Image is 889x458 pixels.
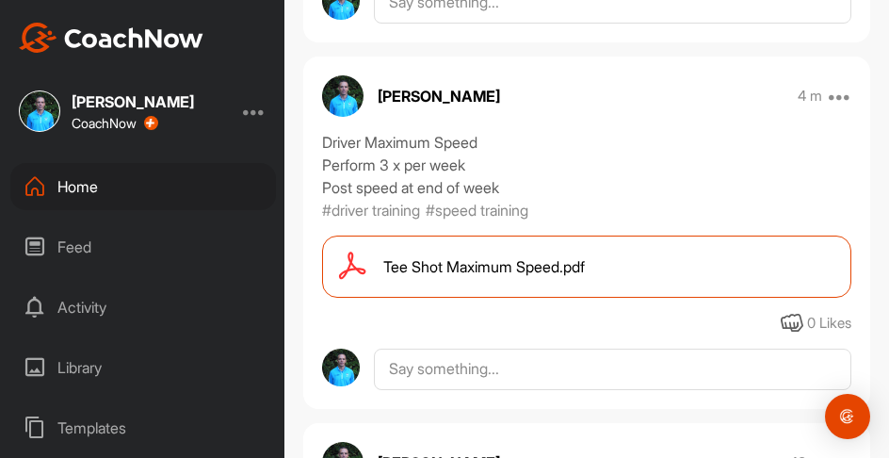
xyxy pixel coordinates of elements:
div: Activity [10,284,276,331]
p: [PERSON_NAME] [378,85,500,107]
img: square_e29b4c4ef8ba649c5d65bb3b7a2e6f15.jpg [19,90,60,132]
img: avatar [322,349,360,386]
div: Driver Maximum Speed Perform 3 x per week Post speed at end of week [322,131,851,199]
img: avatar [322,75,364,117]
div: Feed [10,223,276,270]
p: 4 m [798,87,822,106]
a: Tee Shot Maximum Speed.pdf [322,236,851,298]
span: Tee Shot Maximum Speed.pdf [383,255,585,278]
p: #driver training [322,199,420,221]
p: #speed training [426,199,528,221]
div: Templates [10,404,276,451]
div: 0 Likes [807,313,851,335]
div: [PERSON_NAME] [72,94,194,109]
div: Library [10,344,276,391]
img: CoachNow [19,23,203,53]
div: CoachNow [72,116,158,131]
div: Open Intercom Messenger [825,394,870,439]
div: Home [10,163,276,210]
